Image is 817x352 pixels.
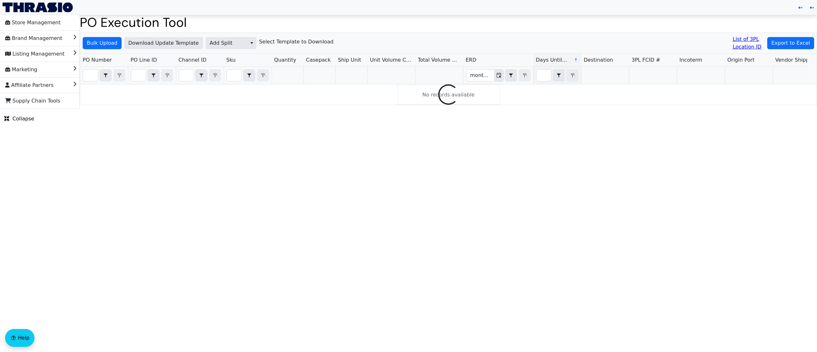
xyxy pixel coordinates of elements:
span: PO Line ID [131,56,157,64]
th: Filter [463,67,533,84]
button: Toggle calendar [494,70,503,81]
span: Choose Operator [147,69,160,81]
span: Choose Operator [243,69,255,81]
a: List of 3PL Location ID [733,35,765,51]
input: Filter [83,70,98,81]
span: Marketing [5,65,37,75]
span: Choose Operator [100,69,112,81]
button: Bulk Upload [83,37,122,49]
span: 3PL FCID # [632,56,660,64]
th: Filter [176,67,224,84]
span: Affiliate Partners [5,80,54,90]
h6: Select Template to Download [259,39,334,45]
span: Channel ID [178,56,206,64]
span: Ship Unit [338,56,361,64]
span: Choose Operator [505,69,517,81]
input: Filter [131,70,146,81]
button: select [244,70,255,81]
th: Filter [128,67,176,84]
span: Export to Excel [771,39,810,47]
button: select [148,70,159,81]
span: Listing Management [5,49,64,59]
span: ERD [466,56,476,64]
span: Total Volume CBM [418,56,461,64]
input: Filter [227,70,242,81]
span: Help [18,334,29,342]
button: select [247,37,256,49]
span: Days Until ERD [536,56,569,64]
span: Brand Management [5,33,62,43]
span: Sku [226,56,236,64]
th: Filter [80,67,128,84]
input: Filter [179,70,194,81]
th: Filter [533,67,581,84]
span: Add Split [210,39,243,47]
span: Quantity [274,56,296,64]
span: Download Update Template [128,39,199,47]
span: Store Management [5,18,61,28]
span: Collapse [4,115,34,123]
input: Filter [536,70,551,81]
span: Supply Chain Tools [5,96,60,106]
button: select [553,70,565,81]
span: Bulk Upload [87,39,117,47]
button: select [100,70,111,81]
button: select [196,70,207,81]
button: Export to Excel [767,37,814,49]
input: Filter [466,70,494,81]
button: select [505,70,517,81]
button: Help floatingactionbutton [5,329,34,347]
th: Filter [224,67,272,84]
img: Thrasio Logo [3,3,73,12]
span: Casepack [306,56,331,64]
span: Choose Operator [195,69,207,81]
span: Choose Operator [553,69,565,81]
span: Destination [584,56,613,64]
span: Origin Port [727,56,754,64]
span: PO Number [83,56,112,64]
h1: PO Execution Tool [80,15,817,30]
span: Incoterm [679,56,702,64]
button: Download Update Template [124,37,203,49]
span: Unit Volume CBM [370,56,413,64]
